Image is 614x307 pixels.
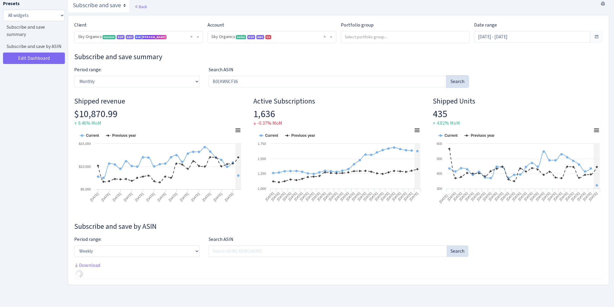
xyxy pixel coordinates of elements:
[253,97,423,106] h4: Active Subscriptions
[74,97,244,106] h4: Shipped revenue
[409,191,419,201] tspan: [DATE]
[436,157,442,161] text: 500
[247,35,255,39] span: DSP
[74,269,84,279] img: Preloader
[482,191,492,201] tspan: [DATE]
[541,191,551,201] tspan: [DATE]
[207,21,224,29] label: Account
[74,120,101,126] span: ↑ 9.46% MoM
[438,191,451,204] tspan: [DATE]…
[123,192,133,202] tspan: [DATE]
[79,165,91,168] text: $10,000
[86,133,99,138] tspan: Current
[135,35,166,39] span: Ask [PERSON_NAME]
[500,191,510,201] tspan: [DATE]
[447,76,468,87] button: Search
[470,191,480,201] tspan: [DATE]
[341,21,374,29] label: Portfolio group
[322,191,332,201] tspan: [DATE]
[311,191,321,201] tspan: [DATE]
[208,31,336,43] span: Sky Organics <span class="badge badge-success">Seller</span><span class="badge badge-primary">DSP...
[357,191,367,201] tspan: [DATE]
[582,191,592,201] tspan: [DATE]
[209,66,233,73] label: Search ASIN
[458,191,468,201] tspan: [DATE]
[436,172,442,175] text: 400
[363,191,373,201] tspan: [DATE]
[288,191,298,201] tspan: [DATE]
[576,191,586,201] tspan: [DATE]
[271,191,280,201] tspan: [DATE]
[403,191,413,201] tspan: [DATE]
[474,21,497,29] label: Date range
[453,191,463,201] tspan: [DATE]
[81,187,91,191] text: $5,000
[190,192,200,202] tspan: [DATE]
[369,191,378,201] tspan: [DATE]
[535,191,545,201] tspan: [DATE]
[145,192,155,202] tspan: [DATE]
[553,191,563,201] tspan: [DATE]
[436,187,442,190] text: 300
[523,191,533,201] tspan: [DATE]
[476,191,486,201] tspan: [DATE]
[135,4,147,9] a: Back
[74,262,100,268] a: Download
[190,34,192,40] span: Remove all items
[386,191,396,201] tspan: [DATE]
[445,133,457,138] tspan: Current
[202,192,212,202] tspan: [DATE]
[291,133,315,138] tspan: Previuos year
[258,172,266,175] text: 1,250
[258,187,266,190] text: 1,000
[74,236,102,243] label: Period range:
[547,191,557,201] tspan: [DATE]
[276,191,286,201] tspan: [DATE]
[79,142,91,146] text: $15,000
[346,191,356,201] tspan: [DATE]
[74,31,203,43] span: Sky Organics <span class="badge badge-success">Current</span><span class="badge badge-primary">DS...
[433,120,460,126] span: ↑ 4.82% MoM
[136,35,166,39] span: Ask [PERSON_NAME]
[3,53,65,64] a: Edit Dashboard
[74,108,244,120] h2: $10,870.99
[253,108,423,120] h2: 1,636
[179,192,189,202] tspan: [DATE]
[282,191,292,201] tspan: [DATE]
[209,76,447,87] input: Search ASIN1 ASIN2 ASIN3
[447,191,457,201] tspan: [DATE]
[391,191,401,201] tspan: [DATE]
[433,97,603,106] h4: Shipped Units
[103,35,116,39] span: Current
[299,191,309,201] tspan: [DATE]
[529,191,539,201] tspan: [DATE]
[265,133,278,138] tspan: Current
[488,191,498,201] tspan: [DATE]
[134,192,144,202] tspan: [DATE]
[341,31,470,42] input: Select portfolio group...
[117,35,125,39] span: DSP
[317,191,327,201] tspan: [DATE]
[433,108,603,120] h2: 435
[559,191,568,201] tspan: [DATE]
[213,192,223,202] tspan: [DATE]
[494,191,504,201] tspan: [DATE]
[265,191,275,201] tspan: [DATE]
[168,192,178,202] tspan: [DATE]
[157,192,167,202] tspan: [DATE]
[351,191,361,201] tspan: [DATE]
[74,21,87,29] label: Client
[209,245,447,257] input: Search ASIN1 ASIN2 ASIN3
[517,191,527,201] tspan: [DATE]
[253,120,282,126] span: ↓ -0.37% MoM
[471,133,495,138] tspan: Previuos year
[3,21,63,40] a: Subscribe and save summary
[374,191,384,201] tspan: [DATE]
[258,142,266,146] text: 1,750
[570,191,580,201] tspan: [DATE]
[101,192,111,202] tspan: [DATE]
[436,142,442,146] text: 600
[324,34,326,40] span: Remove all items
[334,191,344,201] tspan: [DATE]
[74,66,102,73] label: Period range:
